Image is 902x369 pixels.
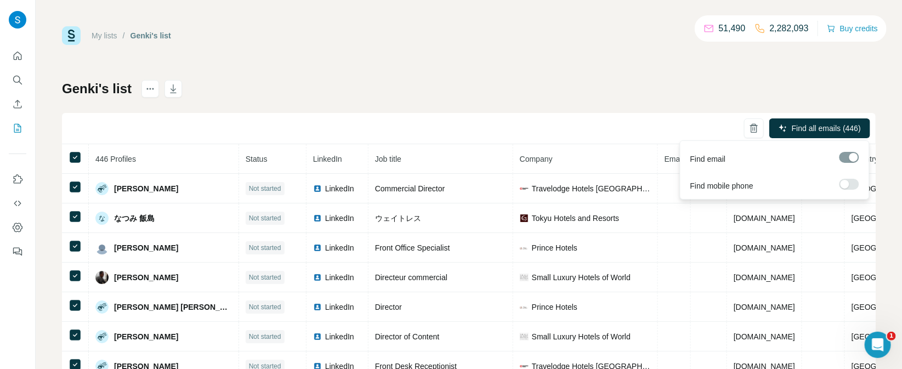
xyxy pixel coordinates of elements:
span: Director [375,303,402,311]
span: Prince Hotels [532,242,577,253]
img: company-logo [520,184,529,193]
p: 51,490 [719,22,746,35]
img: LinkedIn logo [313,303,322,311]
span: 446 Profiles [95,155,136,163]
img: LinkedIn logo [313,273,322,282]
span: [DOMAIN_NAME] [734,243,795,252]
img: Avatar [95,271,109,284]
span: LinkedIn [313,155,342,163]
h1: Genki's list [62,80,132,98]
img: Avatar [95,330,109,343]
span: Not started [249,273,281,282]
span: Job title [375,155,401,163]
img: Avatar [95,182,109,195]
img: LinkedIn logo [313,332,322,341]
img: Avatar [95,241,109,254]
span: Company [520,155,553,163]
span: LinkedIn [325,242,354,253]
button: Use Surfe API [9,194,26,213]
button: Find all emails (446) [769,118,870,138]
img: LinkedIn logo [313,214,322,223]
img: company-logo [520,273,529,282]
img: company-logo [520,243,529,252]
button: Buy credits [827,21,878,36]
div: な [95,212,109,225]
li: / [123,30,125,41]
span: [PERSON_NAME] [114,272,178,283]
div: Genki's list [131,30,171,41]
span: Not started [249,243,281,253]
span: Tokyu Hotels and Resorts [532,213,620,224]
p: 2,282,093 [770,22,809,35]
span: ウェイトレス [375,214,421,223]
span: Not started [249,184,281,194]
span: Prince Hotels [532,302,577,313]
span: Small Luxury Hotels of World [532,272,631,283]
span: Small Luxury Hotels of World [532,331,631,342]
iframe: Intercom live chat [865,332,891,358]
span: Email [665,155,684,163]
img: LinkedIn logo [313,243,322,252]
span: LinkedIn [325,331,354,342]
span: Director of Content [375,332,440,341]
span: Not started [249,213,281,223]
span: [PERSON_NAME] [114,331,178,342]
span: [DOMAIN_NAME] [734,332,795,341]
span: Status [246,155,268,163]
span: Travelodge Hotels [GEOGRAPHIC_DATA] [532,183,651,194]
span: なつみ 飯島 [114,213,155,224]
span: LinkedIn [325,183,354,194]
span: LinkedIn [325,213,354,224]
a: My lists [92,31,117,40]
span: [DOMAIN_NAME] [734,303,795,311]
span: [PERSON_NAME] [114,183,178,194]
button: Quick start [9,46,26,66]
img: LinkedIn logo [313,184,322,193]
span: Directeur commercial [375,273,447,282]
span: [DOMAIN_NAME] [734,214,795,223]
img: company-logo [520,303,529,311]
img: Avatar [9,11,26,29]
img: Surfe Logo [62,26,81,45]
button: Dashboard [9,218,26,237]
img: company-logo [520,214,529,223]
span: Find all emails (446) [792,123,861,134]
button: Use Surfe on LinkedIn [9,169,26,189]
span: Find mobile phone [690,180,753,191]
button: actions [141,80,159,98]
span: LinkedIn [325,302,354,313]
button: Feedback [9,242,26,262]
span: Commercial Director [375,184,445,193]
button: Search [9,70,26,90]
button: Enrich CSV [9,94,26,114]
button: My lists [9,118,26,138]
span: [DOMAIN_NAME] [734,273,795,282]
span: Front Office Specialist [375,243,450,252]
span: Not started [249,302,281,312]
img: Avatar [95,300,109,314]
span: [PERSON_NAME] [PERSON_NAME] [114,302,232,313]
span: LinkedIn [325,272,354,283]
span: 1 [887,332,896,340]
img: company-logo [520,332,529,341]
span: [PERSON_NAME] [114,242,178,253]
span: Not started [249,332,281,342]
span: Find email [690,153,726,164]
